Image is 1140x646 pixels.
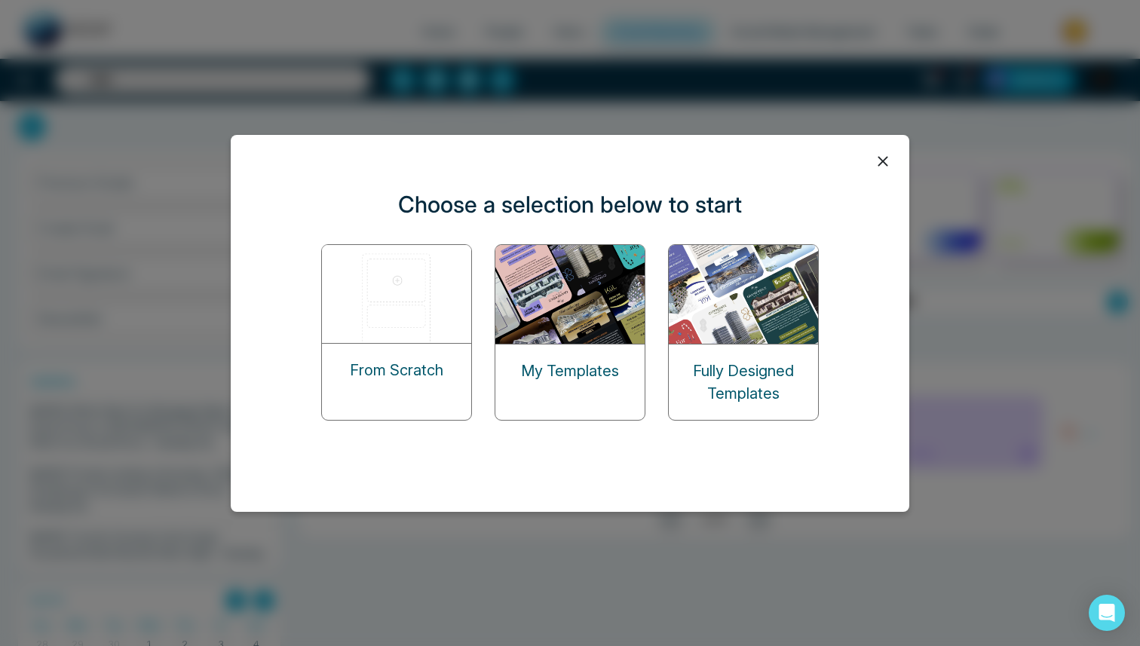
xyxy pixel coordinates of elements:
img: designed-templates.png [669,245,820,344]
p: Choose a selection below to start [398,188,742,222]
p: Fully Designed Templates [669,360,818,405]
div: Open Intercom Messenger [1089,595,1125,631]
img: my-templates.png [495,245,646,344]
img: start-from-scratch.png [322,245,473,343]
p: From Scratch [350,359,443,381]
p: My Templates [521,360,619,382]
